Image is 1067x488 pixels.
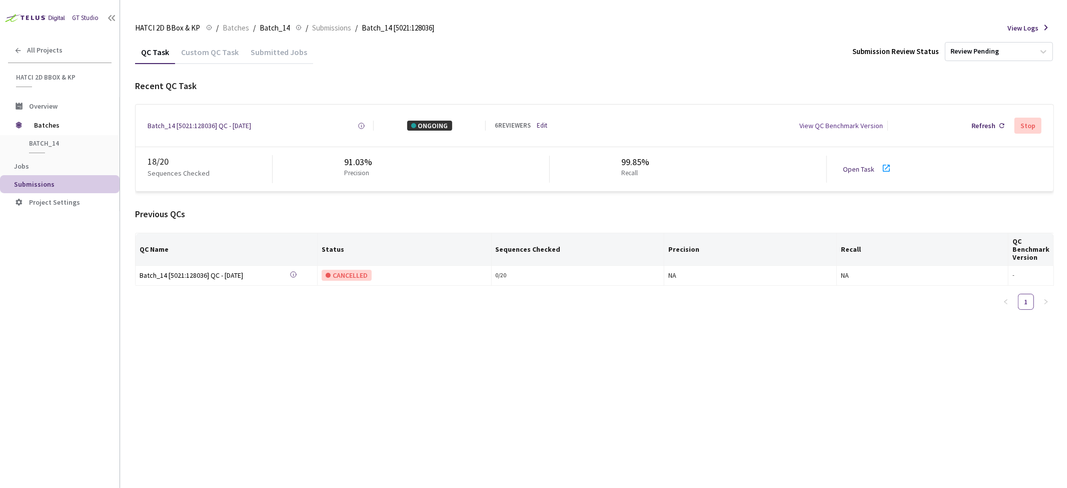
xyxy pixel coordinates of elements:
p: Recall [621,169,645,178]
div: 6 REVIEWERS [495,121,531,131]
span: Jobs [14,162,29,171]
li: Next Page [1038,294,1054,310]
div: Submitted Jobs [245,47,313,64]
div: Custom QC Task [175,47,245,64]
span: Batches [223,22,249,34]
button: right [1038,294,1054,310]
div: 99.85% [621,156,649,169]
span: All Projects [27,46,63,55]
span: Overview [29,102,58,111]
div: GT Studio [72,14,99,23]
p: Sequences Checked [148,168,210,178]
th: Sequences Checked [492,233,665,266]
div: ONGOING [407,121,452,131]
div: - [1012,271,1049,280]
span: View Logs [1007,23,1038,33]
div: 18 / 20 [148,155,272,168]
div: Refresh [971,121,995,131]
li: / [306,22,308,34]
span: left [1003,299,1009,305]
div: NA [668,270,832,281]
div: View QC Benchmark Version [800,121,883,131]
span: Submissions [312,22,351,34]
span: HATCI 2D BBox & KP [135,22,200,34]
li: / [216,22,219,34]
span: Batch_14 [260,22,290,34]
div: QC Task [135,47,175,64]
a: Batch_14 [5021:128036] QC - [DATE] [148,121,251,131]
span: Batches [34,115,103,135]
div: Previous QCs [135,208,1054,221]
span: Project Settings [29,198,80,207]
th: QC Name [136,233,318,266]
li: / [355,22,358,34]
div: Submission Review Status [852,46,939,57]
a: Submissions [310,22,353,33]
span: Batch_14 [5021:128036] [362,22,434,34]
p: Precision [344,169,369,178]
span: Batch_14 [29,139,103,148]
th: QC Benchmark Version [1008,233,1054,266]
div: Recent QC Task [135,80,1054,93]
li: / [253,22,256,34]
a: Open Task [843,165,874,174]
div: Stop [1020,122,1035,130]
th: Recall [837,233,1008,266]
th: Precision [664,233,837,266]
a: Edit [537,121,547,131]
span: Submissions [14,180,55,189]
a: Batches [221,22,251,33]
button: left [998,294,1014,310]
th: Status [318,233,492,266]
div: NA [841,270,1004,281]
div: Review Pending [950,47,999,57]
a: 1 [1018,294,1033,309]
div: CANCELLED [322,270,372,281]
div: 0 / 20 [496,271,660,280]
li: 1 [1018,294,1034,310]
span: HATCI 2D BBox & KP [16,73,106,82]
li: Previous Page [998,294,1014,310]
span: right [1043,299,1049,305]
div: Batch_14 [5021:128036] QC - [DATE] [140,270,280,281]
div: 91.03% [344,156,373,169]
